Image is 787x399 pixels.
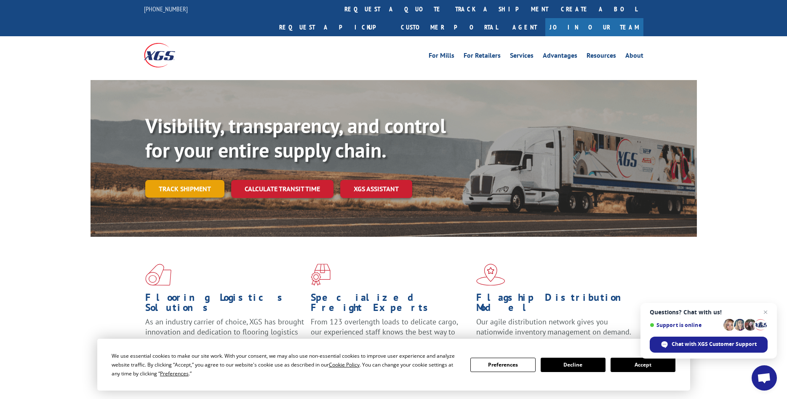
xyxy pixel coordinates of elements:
b: Visibility, transparency, and control for your entire supply chain. [145,112,446,163]
div: Cookie Consent Prompt [97,339,690,391]
span: As an industry carrier of choice, XGS has brought innovation and dedication to flooring logistics... [145,317,304,347]
a: Customer Portal [395,18,504,36]
div: We use essential cookies to make our site work. With your consent, we may also use non-essential ... [112,351,460,378]
a: For Retailers [464,52,501,62]
a: Calculate transit time [231,180,333,198]
span: Chat with XGS Customer Support [650,337,768,353]
span: Chat with XGS Customer Support [672,340,757,348]
a: Open chat [752,365,777,391]
button: Decline [541,358,606,372]
a: Services [510,52,534,62]
a: Agent [504,18,545,36]
a: About [625,52,643,62]
a: Request a pickup [273,18,395,36]
a: Resources [587,52,616,62]
button: Preferences [470,358,535,372]
span: Cookie Policy [329,361,360,368]
img: xgs-icon-total-supply-chain-intelligence-red [145,264,171,286]
h1: Specialized Freight Experts [311,292,470,317]
h1: Flagship Distribution Model [476,292,635,317]
img: xgs-icon-focused-on-flooring-red [311,264,331,286]
span: Our agile distribution network gives you nationwide inventory management on demand. [476,317,631,337]
p: From 123 overlength loads to delicate cargo, our experienced staff knows the best way to move you... [311,317,470,354]
a: Join Our Team [545,18,643,36]
a: XGS ASSISTANT [340,180,412,198]
a: [PHONE_NUMBER] [144,5,188,13]
a: For Mills [429,52,454,62]
span: Questions? Chat with us! [650,309,768,316]
img: xgs-icon-flagship-distribution-model-red [476,264,505,286]
a: Track shipment [145,180,224,198]
span: Support is online [650,322,720,328]
a: Advantages [543,52,577,62]
button: Accept [611,358,675,372]
span: Preferences [160,370,189,377]
h1: Flooring Logistics Solutions [145,292,304,317]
